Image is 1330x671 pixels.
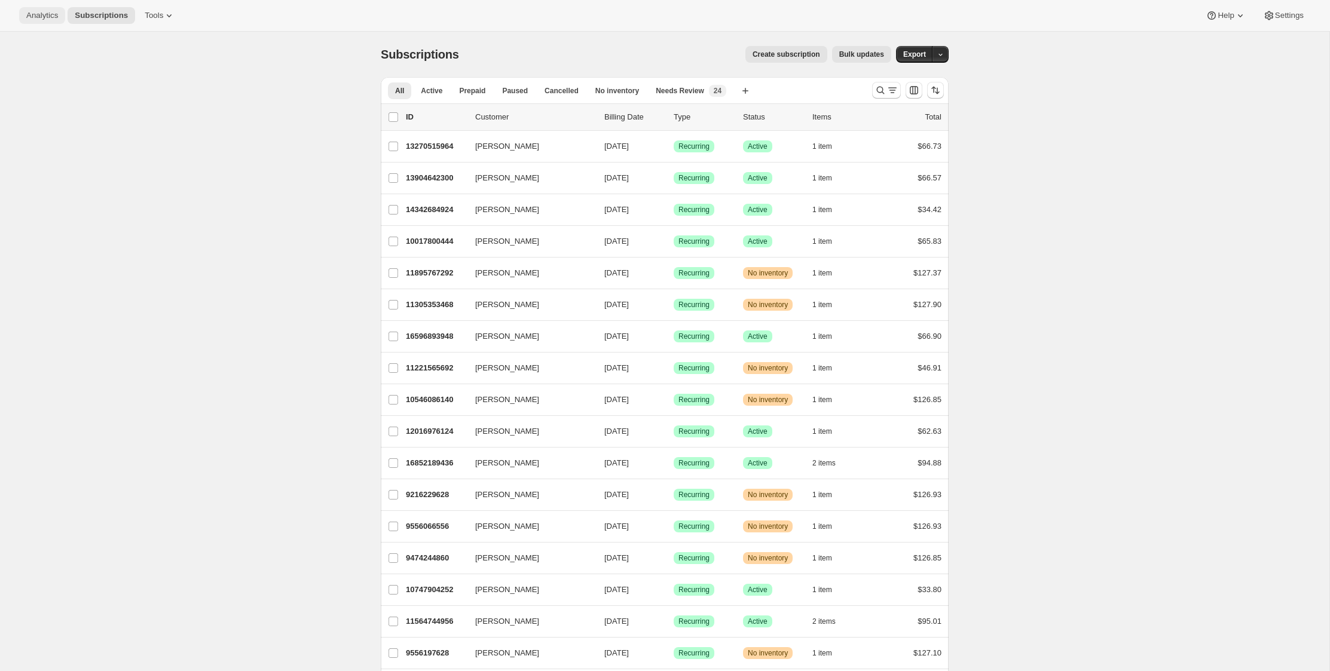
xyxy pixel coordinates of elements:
[406,360,941,376] div: 11221565692[PERSON_NAME][DATE]SuccessRecurringWarningNo inventory1 item$46.91
[812,455,849,471] button: 2 items
[475,140,539,152] span: [PERSON_NAME]
[468,232,588,251] button: [PERSON_NAME]
[475,204,539,216] span: [PERSON_NAME]
[812,617,836,626] span: 2 items
[812,363,832,373] span: 1 item
[604,111,664,123] p: Billing Date
[545,86,579,96] span: Cancelled
[678,300,710,310] span: Recurring
[406,204,466,216] p: 14342684924
[812,170,845,186] button: 1 item
[406,423,941,440] div: 12016976124[PERSON_NAME][DATE]SuccessRecurringSuccessActive1 item$62.63
[812,427,832,436] span: 1 item
[812,265,845,281] button: 1 item
[468,644,588,663] button: [PERSON_NAME]
[743,111,803,123] p: Status
[406,394,466,406] p: 10546086140
[406,581,941,598] div: 10747904252[PERSON_NAME][DATE]SuccessRecurringSuccessActive1 item$33.80
[913,300,941,309] span: $127.90
[604,648,629,657] span: [DATE]
[918,458,941,467] span: $94.88
[604,205,629,214] span: [DATE]
[812,550,845,566] button: 1 item
[468,295,588,314] button: [PERSON_NAME]
[678,617,710,626] span: Recurring
[468,200,588,219] button: [PERSON_NAME]
[406,328,941,345] div: 16596893948[PERSON_NAME][DATE]SuccessRecurringSuccessActive1 item$66.90
[925,111,941,123] p: Total
[748,648,788,658] span: No inventory
[748,205,768,215] span: Active
[468,517,588,536] button: [PERSON_NAME]
[406,362,466,374] p: 11221565692
[812,645,845,661] button: 1 item
[406,140,466,152] p: 13270515964
[678,332,710,341] span: Recurring
[75,11,128,20] span: Subscriptions
[145,11,163,20] span: Tools
[913,395,941,404] span: $126.85
[918,237,941,246] span: $65.83
[468,549,588,568] button: [PERSON_NAME]
[406,613,941,630] div: 11564744956[PERSON_NAME][DATE]SuccessRecurringSuccessActive2 items$95.01
[406,233,941,250] div: 10017800444[PERSON_NAME][DATE]SuccessRecurringSuccessActive1 item$65.83
[748,490,788,500] span: No inventory
[812,553,832,563] span: 1 item
[604,617,629,626] span: [DATE]
[812,423,845,440] button: 1 item
[406,170,941,186] div: 13904642300[PERSON_NAME][DATE]SuccessRecurringSuccessActive1 item$66.57
[736,82,755,99] button: Create new view
[459,86,485,96] span: Prepaid
[678,458,710,468] span: Recurring
[812,296,845,313] button: 1 item
[406,265,941,281] div: 11895767292[PERSON_NAME][DATE]SuccessRecurringWarningNo inventory1 item$127.37
[812,138,845,155] button: 1 item
[748,395,788,405] span: No inventory
[748,522,788,531] span: No inventory
[678,553,710,563] span: Recurring
[26,11,58,20] span: Analytics
[604,142,629,151] span: [DATE]
[406,615,466,627] p: 11564744956
[812,205,832,215] span: 1 item
[748,363,788,373] span: No inventory
[406,425,466,437] p: 12016976124
[748,427,768,436] span: Active
[421,86,442,96] span: Active
[896,46,933,63] button: Export
[406,172,466,184] p: 13904642300
[812,518,845,535] button: 1 item
[604,458,629,467] span: [DATE]
[678,237,710,246] span: Recurring
[812,391,845,408] button: 1 item
[812,613,849,630] button: 2 items
[475,489,539,501] span: [PERSON_NAME]
[913,490,941,499] span: $126.93
[406,552,466,564] p: 9474244860
[674,111,733,123] div: Type
[812,585,832,595] span: 1 item
[406,235,466,247] p: 10017800444
[406,111,466,123] p: ID
[918,142,941,151] span: $66.73
[381,48,459,61] span: Subscriptions
[502,86,528,96] span: Paused
[1218,11,1234,20] span: Help
[604,363,629,372] span: [DATE]
[678,363,710,373] span: Recurring
[832,46,891,63] button: Bulk updates
[406,550,941,566] div: 9474244860[PERSON_NAME][DATE]SuccessRecurringWarningNo inventory1 item$126.85
[812,173,832,183] span: 1 item
[595,86,639,96] span: No inventory
[604,490,629,499] span: [DATE]
[604,332,629,341] span: [DATE]
[812,490,832,500] span: 1 item
[19,7,65,24] button: Analytics
[812,395,832,405] span: 1 item
[748,553,788,563] span: No inventory
[604,395,629,404] span: [DATE]
[406,457,466,469] p: 16852189436
[918,332,941,341] span: $66.90
[406,486,941,503] div: 9216229628[PERSON_NAME][DATE]SuccessRecurringWarningNo inventory1 item$126.93
[475,330,539,342] span: [PERSON_NAME]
